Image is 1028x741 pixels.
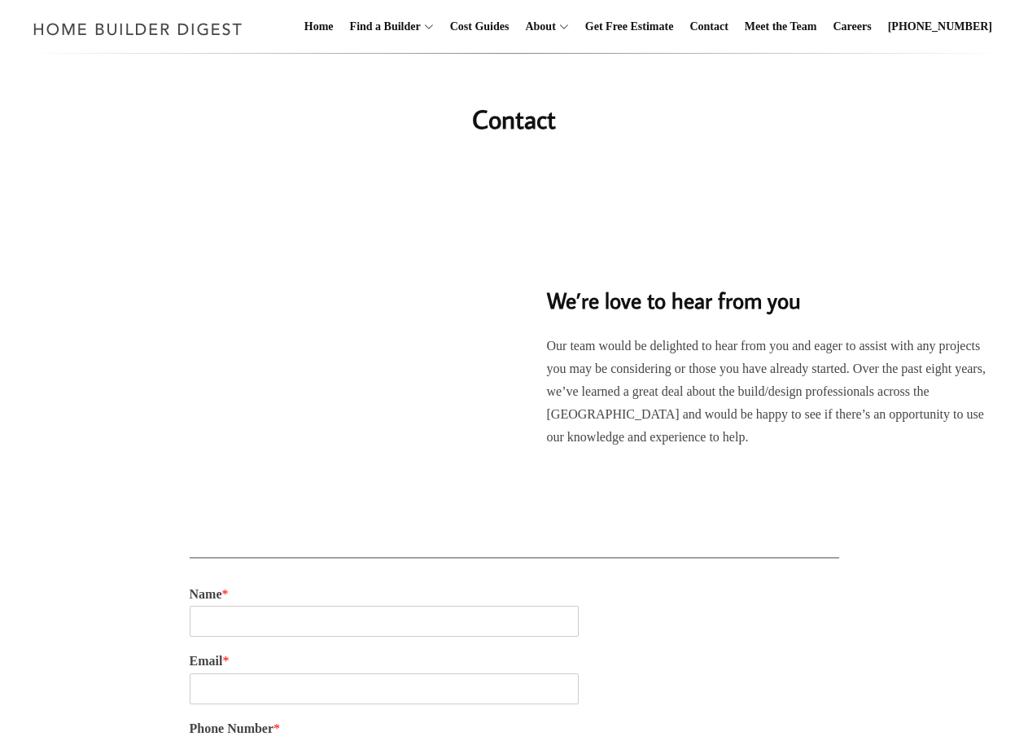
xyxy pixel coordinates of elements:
a: [PHONE_NUMBER] [881,1,999,53]
a: Contact [683,1,734,53]
p: Our team would be delighted to hear from you and eager to assist with any projects you may be con... [547,335,996,449]
a: Meet the Team [738,1,824,53]
label: Email [190,653,839,670]
a: About [518,1,555,53]
a: Find a Builder [343,1,421,53]
label: Name [190,586,839,603]
h1: Contact [190,99,839,138]
a: Careers [827,1,878,53]
label: Phone Number [190,721,839,738]
a: Cost Guides [444,1,516,53]
img: Home Builder Digest [26,13,250,45]
a: Get Free Estimate [579,1,680,53]
h2: We’re love to hear from you [547,261,996,317]
a: Home [298,1,340,53]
